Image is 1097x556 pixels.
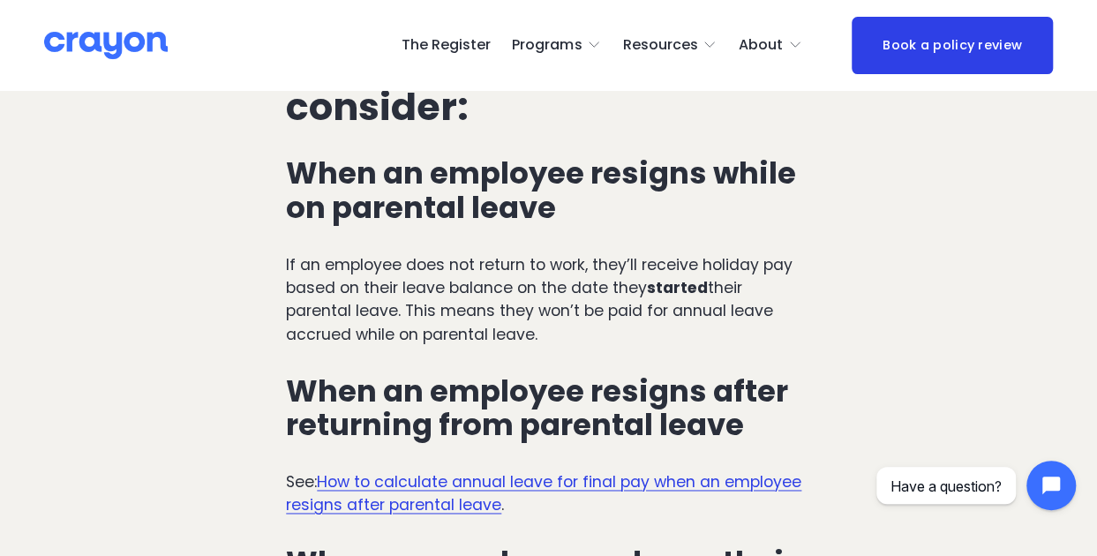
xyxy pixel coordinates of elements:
a: How to calculate annual leave for final pay when an employee resigns after parental leave [286,471,801,515]
span: About [739,33,783,58]
span: Programs [512,33,582,58]
a: Book a policy review [852,17,1054,75]
p: See: . [286,470,811,516]
h3: When an employee resigns while on parental leave [286,156,811,224]
h2: Other circumstances to consider: [286,44,811,128]
a: folder dropdown [739,31,802,59]
a: folder dropdown [512,31,601,59]
p: If an employee does not return to work, they’ll receive holiday pay based on their leave balance ... [286,253,811,346]
h3: When an employee resigns after returning from parental leave [286,374,811,442]
a: folder dropdown [623,31,718,59]
img: Crayon [44,30,168,61]
a: The Register [401,31,490,59]
span: Resources [623,33,698,58]
strong: started [647,277,708,298]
